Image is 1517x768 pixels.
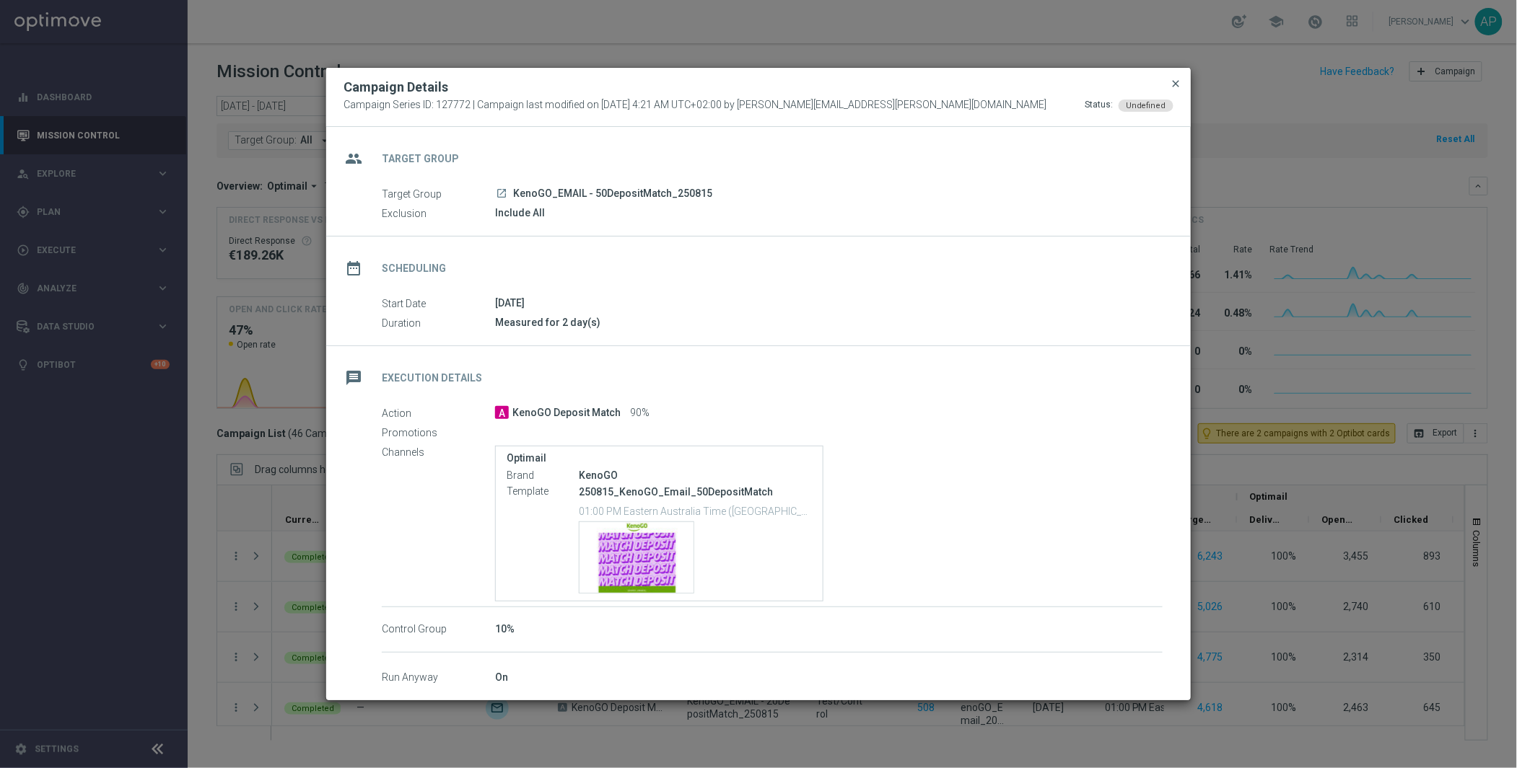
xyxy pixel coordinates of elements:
i: group [341,146,367,172]
label: Run Anyway [382,671,495,684]
div: KenoGO [579,468,812,482]
i: date_range [341,255,367,281]
div: 10% [495,622,1163,636]
span: A [495,406,509,419]
div: Measured for 2 day(s) [495,315,1163,330]
h2: Target Group [382,152,459,166]
a: launch [495,187,508,200]
p: 01:00 PM Eastern Australia Time ([GEOGRAPHIC_DATA]) (UTC +10:00) [579,503,812,518]
div: [DATE] [495,296,1163,310]
span: Campaign Series ID: 127772 | Campaign last modified on [DATE] 4:21 AM UTC+02:00 by [PERSON_NAME][... [344,99,1046,112]
i: message [341,365,367,391]
label: Action [382,407,495,420]
h2: Campaign Details [344,79,448,96]
div: On [495,670,1163,684]
span: KenoGO_EMAIL - 50DepositMatch_250815 [513,187,712,200]
label: Optimail [507,452,812,464]
span: close [1171,78,1182,89]
h2: Scheduling [382,262,446,275]
label: Control Group [382,623,495,636]
span: KenoGO Deposit Match [512,407,621,420]
label: Promotions [382,426,495,439]
div: Status: [1085,99,1113,112]
span: Undefined [1126,101,1166,110]
label: Start Date [382,297,495,310]
p: 250815_KenoGO_Email_50DepositMatch [579,485,812,498]
span: 90% [630,407,650,420]
colored-tag: Undefined [1119,99,1173,110]
label: Brand [507,469,579,482]
label: Template [507,485,579,498]
h2: Execution Details [382,371,482,385]
i: launch [496,187,507,199]
label: Channels [382,446,495,459]
div: Include All [495,206,1163,220]
label: Target Group [382,187,495,200]
label: Duration [382,317,495,330]
label: Exclusion [382,207,495,220]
